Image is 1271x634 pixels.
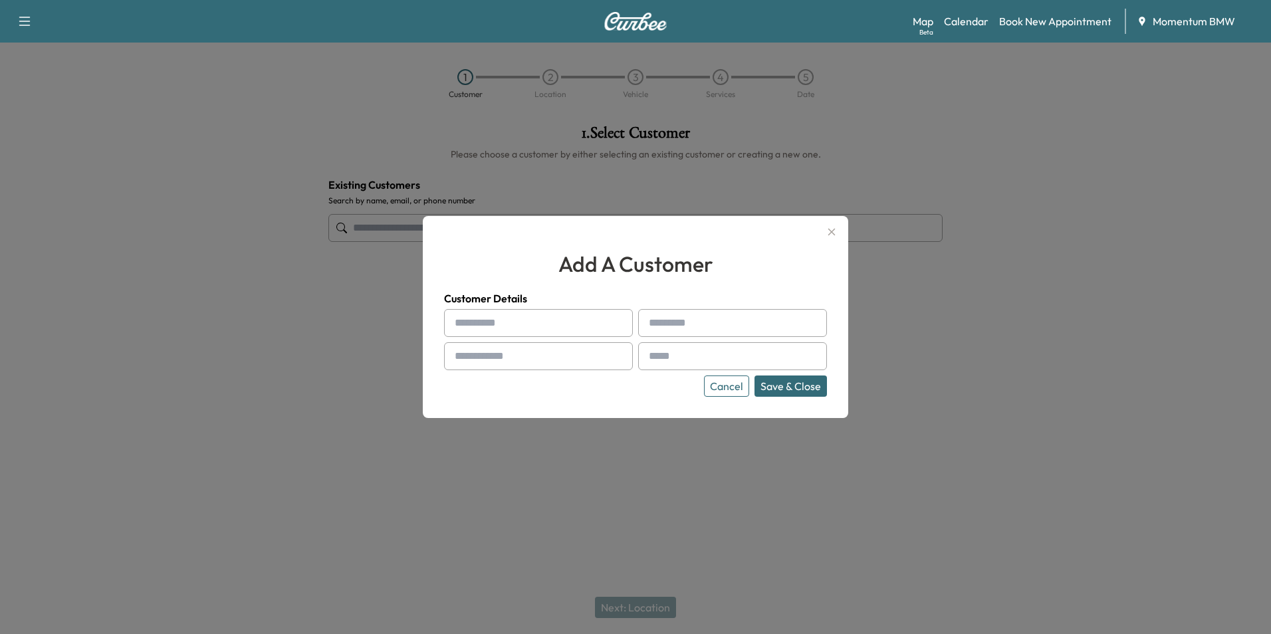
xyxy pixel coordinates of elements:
a: Book New Appointment [999,13,1111,29]
button: Cancel [704,375,749,397]
h4: Customer Details [444,290,827,306]
button: Save & Close [754,375,827,397]
h2: add a customer [444,248,827,280]
a: Calendar [944,13,988,29]
img: Curbee Logo [604,12,667,31]
a: MapBeta [913,13,933,29]
span: Momentum BMW [1153,13,1235,29]
div: Beta [919,27,933,37]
